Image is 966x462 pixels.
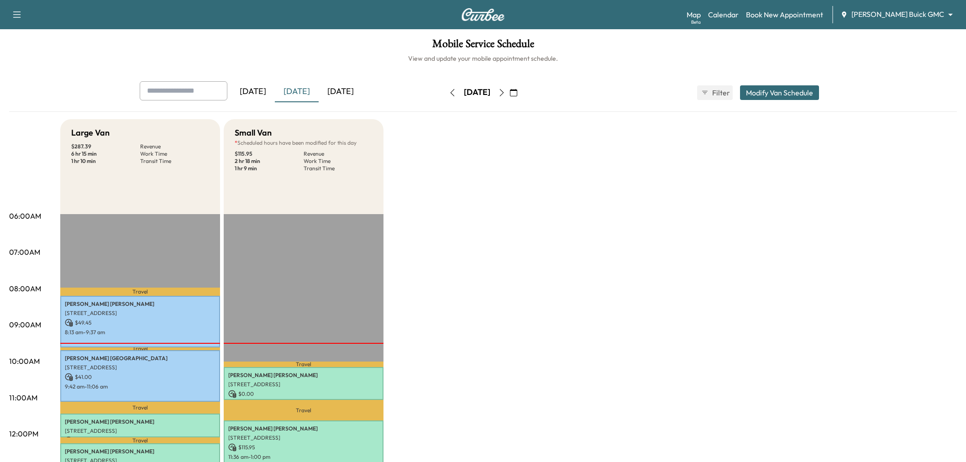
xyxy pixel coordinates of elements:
[65,364,215,371] p: [STREET_ADDRESS]
[9,283,41,294] p: 08:00AM
[60,347,220,351] p: Travel
[65,329,215,336] p: 8:13 am - 9:37 am
[65,373,215,381] p: $ 41.00
[71,143,140,150] p: $ 287.39
[9,38,957,54] h1: Mobile Service Schedule
[228,372,379,379] p: [PERSON_NAME] [PERSON_NAME]
[71,150,140,157] p: 6 hr 15 min
[65,383,215,390] p: 9:42 am - 11:06 am
[304,157,373,165] p: Work Time
[9,247,40,257] p: 07:00AM
[461,8,505,21] img: Curbee Logo
[9,319,41,330] p: 09:00AM
[65,436,215,445] p: $ 30.00
[71,126,110,139] h5: Large Van
[71,157,140,165] p: 1 hr 10 min
[235,150,304,157] p: $ 115.95
[9,428,38,439] p: 12:00PM
[304,165,373,172] p: Transit Time
[60,288,220,295] p: Travel
[687,9,701,20] a: MapBeta
[65,418,215,425] p: [PERSON_NAME] [PERSON_NAME]
[275,81,319,102] div: [DATE]
[140,143,209,150] p: Revenue
[746,9,823,20] a: Book New Appointment
[224,400,383,420] p: Travel
[65,319,215,327] p: $ 49.45
[235,139,373,147] p: Scheduled hours have been modified for this day
[224,362,383,367] p: Travel
[228,443,379,451] p: $ 115.95
[231,81,275,102] div: [DATE]
[228,390,379,398] p: $ 0.00
[228,434,379,441] p: [STREET_ADDRESS]
[140,157,209,165] p: Transit Time
[228,381,379,388] p: [STREET_ADDRESS]
[9,356,40,367] p: 10:00AM
[851,9,944,20] span: [PERSON_NAME] Buick GMC
[228,453,379,461] p: 11:36 am - 1:00 pm
[235,165,304,172] p: 1 hr 9 min
[9,54,957,63] h6: View and update your mobile appointment schedule.
[60,437,220,443] p: Travel
[235,157,304,165] p: 2 hr 18 min
[228,425,379,432] p: [PERSON_NAME] [PERSON_NAME]
[9,392,37,403] p: 11:00AM
[697,85,733,100] button: Filter
[65,427,215,435] p: [STREET_ADDRESS]
[65,300,215,308] p: [PERSON_NAME] [PERSON_NAME]
[9,210,41,221] p: 06:00AM
[235,126,272,139] h5: Small Van
[65,355,215,362] p: [PERSON_NAME] [GEOGRAPHIC_DATA]
[708,9,739,20] a: Calendar
[65,448,215,455] p: [PERSON_NAME] [PERSON_NAME]
[304,150,373,157] p: Revenue
[712,87,729,98] span: Filter
[464,87,490,98] div: [DATE]
[65,310,215,317] p: [STREET_ADDRESS]
[140,150,209,157] p: Work Time
[691,19,701,26] div: Beta
[740,85,819,100] button: Modify Van Schedule
[60,402,220,414] p: Travel
[319,81,362,102] div: [DATE]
